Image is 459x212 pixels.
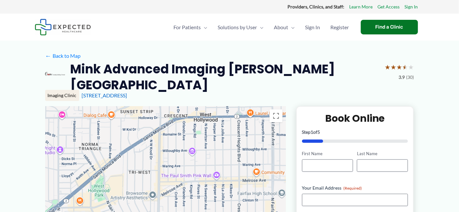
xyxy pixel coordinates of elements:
[302,151,353,157] label: First Name
[270,109,283,122] button: Toggle fullscreen view
[288,4,345,9] strong: Providers, Clinics, and Staff:
[385,61,391,73] span: ★
[82,92,127,98] a: [STREET_ADDRESS]
[402,61,408,73] span: ★
[213,16,269,39] a: Solutions by UserMenu Toggle
[408,61,414,73] span: ★
[45,51,81,61] a: ←Back to Map
[274,16,288,39] span: About
[331,16,349,39] span: Register
[201,16,208,39] span: Menu Toggle
[302,112,408,125] h2: Book Online
[45,90,79,101] div: Imaging Clinic
[318,129,320,135] span: 5
[325,16,354,39] a: Register
[302,130,408,134] p: Step of
[174,16,201,39] span: For Patients
[378,3,400,11] a: Get Access
[357,151,408,157] label: Last Name
[45,53,51,59] span: ←
[305,16,320,39] span: Sign In
[311,129,313,135] span: 1
[391,61,397,73] span: ★
[397,61,402,73] span: ★
[288,16,295,39] span: Menu Toggle
[70,61,380,93] h2: Mink Advanced Imaging [PERSON_NAME][GEOGRAPHIC_DATA]
[302,185,408,191] label: Your Email Address
[361,20,418,34] a: Find a Clinic
[269,16,300,39] a: AboutMenu Toggle
[344,186,362,191] span: (Required)
[350,3,373,11] a: Learn More
[257,16,264,39] span: Menu Toggle
[399,73,405,81] span: 3.9
[35,19,91,35] img: Expected Healthcare Logo - side, dark font, small
[406,73,414,81] span: (30)
[169,16,213,39] a: For PatientsMenu Toggle
[169,16,354,39] nav: Primary Site Navigation
[405,3,418,11] a: Sign In
[300,16,325,39] a: Sign In
[218,16,257,39] span: Solutions by User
